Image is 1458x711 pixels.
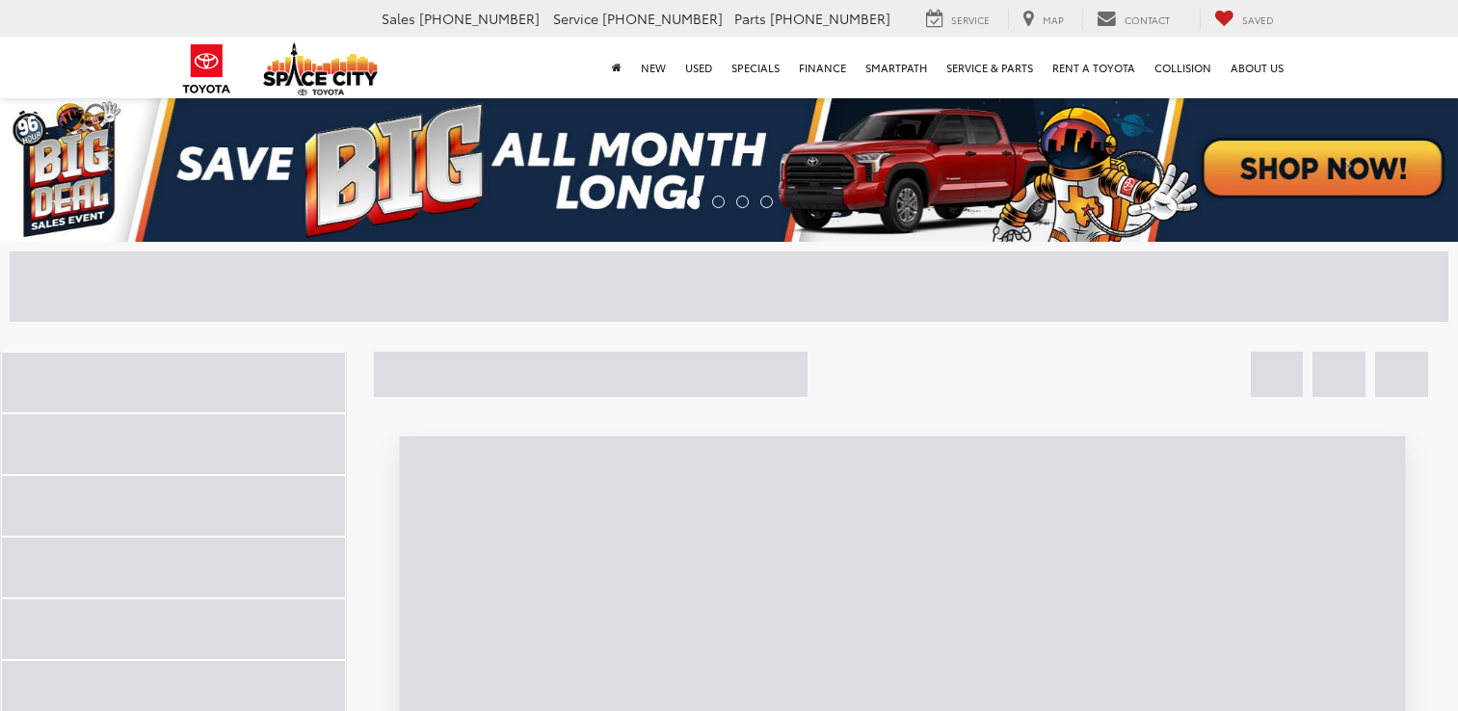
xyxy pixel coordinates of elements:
[419,9,540,28] span: [PHONE_NUMBER]
[1242,13,1274,27] span: Saved
[263,42,379,95] img: Space City Toyota
[1221,37,1293,98] a: About Us
[789,37,856,98] a: Finance
[937,37,1043,98] a: Service & Parts
[1043,13,1064,27] span: Map
[1082,9,1184,30] a: Contact
[676,37,722,98] a: Used
[856,37,937,98] a: SmartPath
[722,37,789,98] a: Specials
[602,37,631,98] a: Home
[951,13,990,27] span: Service
[171,38,243,100] img: Toyota
[1125,13,1170,27] span: Contact
[912,9,1004,30] a: Service
[1200,9,1288,30] a: My Saved Vehicles
[770,9,890,28] span: [PHONE_NUMBER]
[734,9,766,28] span: Parts
[1008,9,1078,30] a: Map
[1145,37,1221,98] a: Collision
[382,9,415,28] span: Sales
[602,9,723,28] span: [PHONE_NUMBER]
[553,9,598,28] span: Service
[631,37,676,98] a: New
[1043,37,1145,98] a: Rent a Toyota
